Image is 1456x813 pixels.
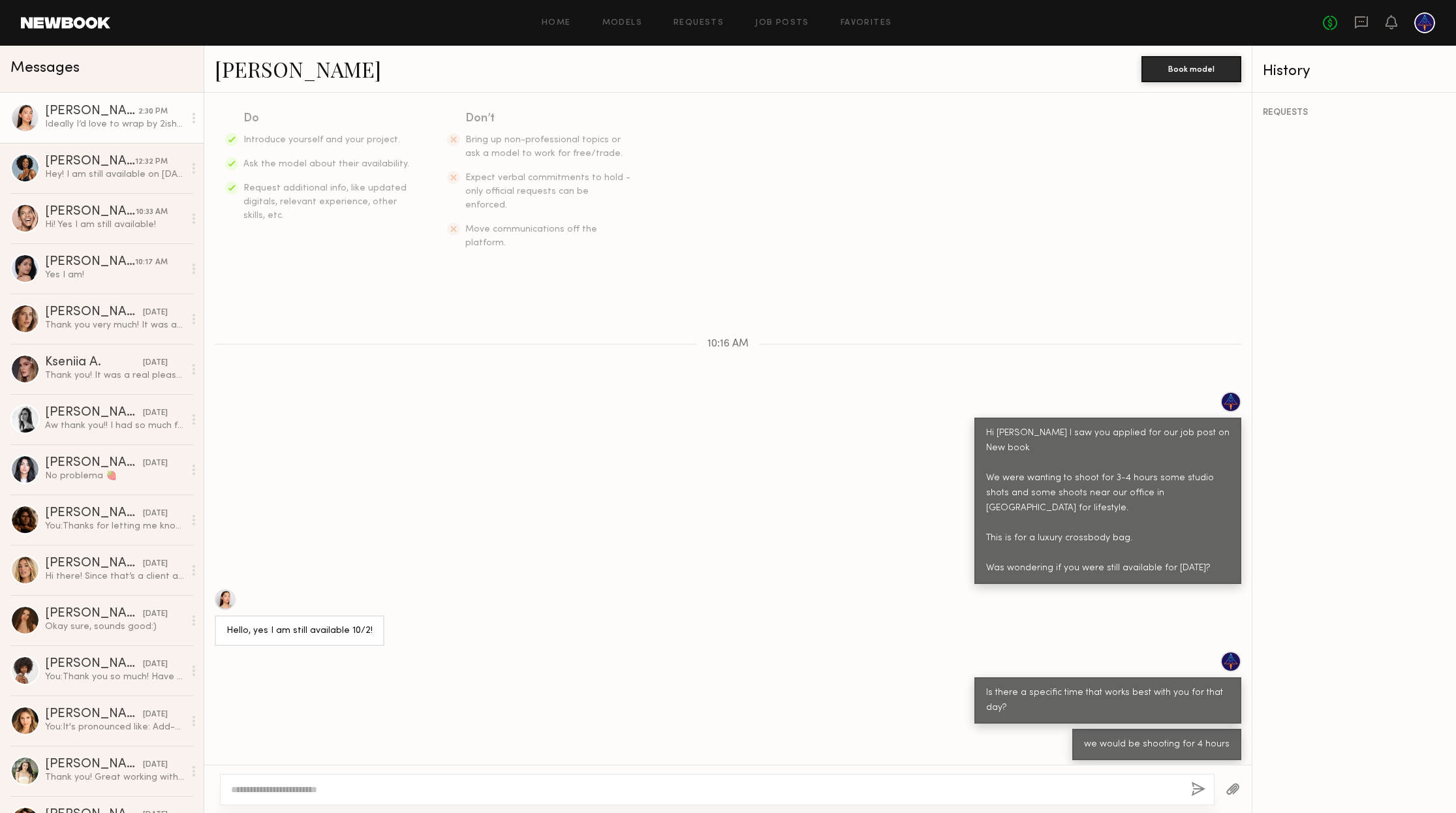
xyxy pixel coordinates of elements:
div: [DATE] [143,608,168,621]
div: 2:30 PM [138,106,168,118]
a: Job Posts [755,19,809,27]
div: [PERSON_NAME] [45,557,143,570]
div: Do [243,110,410,128]
div: [PERSON_NAME] [45,457,143,470]
div: [DATE] [143,759,168,771]
div: Kseniia A. [45,356,143,369]
div: Hi there! Since that’s a client account link I can’t open it! I believe you can request an option... [45,570,184,583]
div: Hi! Yes I am still available! [45,219,184,231]
div: [PERSON_NAME] [45,607,143,621]
div: [DATE] [143,407,168,420]
div: [DATE] [143,357,168,369]
div: [DATE] [143,709,168,721]
a: Favorites [841,19,892,27]
div: Thank you very much! It was an absolute pleasure to work with you, you guys are amazing! Hope to ... [45,319,184,331]
div: Is there a specific time that works best with you for that day? [986,686,1230,716]
div: No problema 🍓 [45,470,184,482]
div: You: Thanks for letting me know [PERSON_NAME] - that would be over budget for us but will keep it... [45,520,184,532]
div: [PERSON_NAME] [45,155,135,168]
span: Ask the model about their availability. [243,160,409,168]
div: [PERSON_NAME] [45,507,143,520]
div: Aw thank you!! I had so much fun! [45,420,184,432]
div: Okay sure, sounds good:) [45,621,184,633]
button: Book model [1141,56,1241,82]
div: we would be shooting for 4 hours [1084,737,1230,752]
div: [PERSON_NAME] [45,406,143,420]
div: [PERSON_NAME] [45,658,143,671]
div: History [1263,64,1446,79]
div: [PERSON_NAME] [45,758,143,771]
div: 10:17 AM [135,256,168,269]
div: Hi [PERSON_NAME] I saw you applied for our job post on New book We were wanting to shoot for 3-4 ... [986,426,1230,576]
a: Home [542,19,571,27]
div: [PERSON_NAME] [45,306,143,319]
div: [DATE] [143,307,168,319]
div: [PERSON_NAME] [45,708,143,721]
div: [DATE] [143,508,168,520]
div: 10:33 AM [136,206,168,219]
div: [PERSON_NAME] [45,256,135,269]
div: 12:32 PM [135,156,168,168]
a: Models [602,19,642,27]
div: Ideally I’d love to wrap by 2ish, so maybe 10:00-2:00? But I could make other times work too [45,118,184,130]
a: Requests [674,19,724,27]
div: Thank you! Great working with you. :) [45,771,184,784]
div: [DATE] [143,658,168,671]
div: Don’t [465,110,632,128]
span: Request additional info, like updated digitals, relevant experience, other skills, etc. [243,184,407,220]
span: Introduce yourself and your project. [243,136,400,144]
a: Book model [1141,63,1241,74]
div: You: Thank you so much! Have a great day [45,671,184,683]
span: Messages [10,61,80,76]
div: Hello, yes I am still available 10/2! [226,624,373,639]
div: You: It's pronounced like: Add-uh . In some of the videos in the dropbox folder, the client prono... [45,721,184,733]
span: Expect verbal commitments to hold - only official requests can be enforced. [465,174,630,209]
div: [DATE] [143,558,168,570]
div: REQUESTS [1263,108,1446,117]
div: Yes I am! [45,269,184,281]
div: [PERSON_NAME] [45,206,136,219]
span: 10:16 AM [707,339,749,350]
div: [DATE] [143,457,168,470]
span: Bring up non-professional topics or ask a model to work for free/trade. [465,136,623,158]
span: Move communications off the platform. [465,225,597,247]
div: Hey! I am still available on [DATE] Best, Alyssa [45,168,184,181]
a: [PERSON_NAME] [215,55,381,83]
div: [PERSON_NAME] [45,105,138,118]
div: Thank you! It was a real pleasure working with amazing team, so professional and welcoming. I tru... [45,369,184,382]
